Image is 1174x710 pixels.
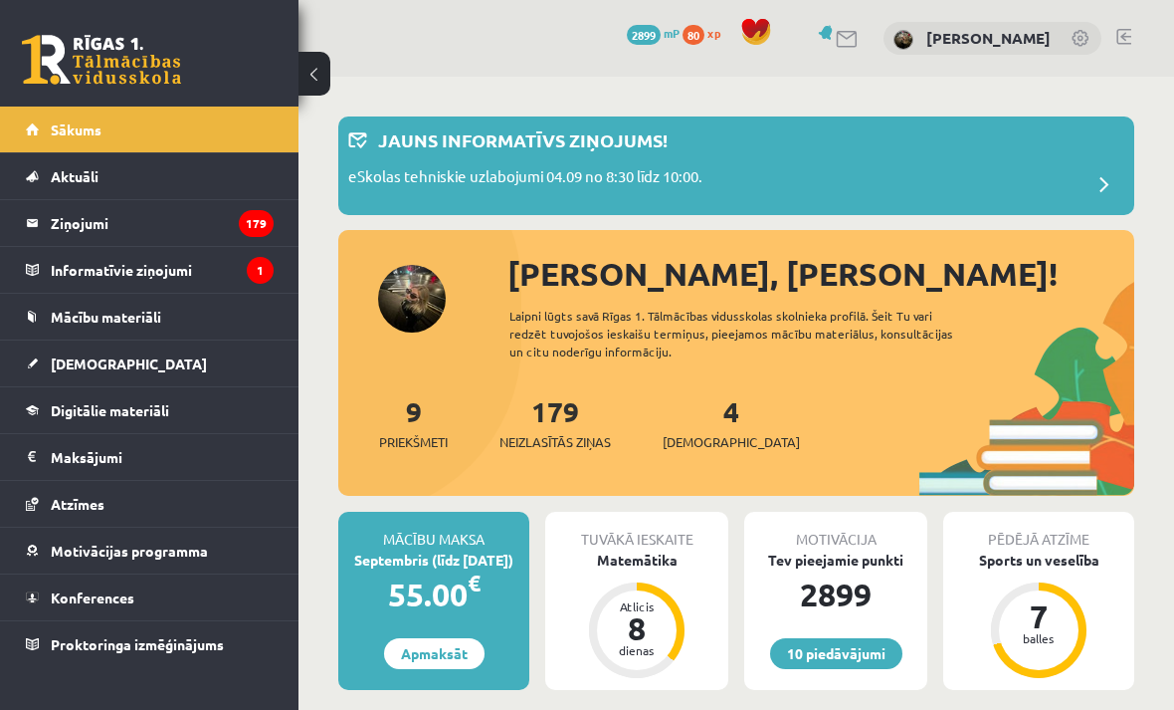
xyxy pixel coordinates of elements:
legend: Ziņojumi [51,200,274,246]
a: Ziņojumi179 [26,200,274,246]
img: Diāna Janeta Snahovska [893,30,913,50]
span: [DEMOGRAPHIC_DATA] [51,355,207,372]
div: balles [1009,632,1069,644]
a: [PERSON_NAME] [926,28,1051,48]
a: 2899 mP [627,25,680,41]
span: Proktoringa izmēģinājums [51,635,224,653]
a: Digitālie materiāli [26,387,274,433]
div: 7 [1009,600,1069,632]
span: € [468,569,481,597]
a: [DEMOGRAPHIC_DATA] [26,341,274,386]
div: Atlicis [607,600,667,612]
a: 10 piedāvājumi [770,638,902,669]
div: Mācību maksa [338,512,529,550]
div: Matemātika [545,550,728,571]
a: 9Priekšmeti [379,393,448,452]
legend: Informatīvie ziņojumi [51,247,274,293]
p: eSkolas tehniskie uzlabojumi 04.09 no 8:30 līdz 10:00. [348,165,702,193]
div: Pēdējā atzīme [943,512,1134,550]
div: dienas [607,644,667,656]
a: Sports un veselība 7 balles [943,550,1134,681]
div: Septembris (līdz [DATE]) [338,550,529,571]
i: 179 [239,210,274,237]
span: Atzīmes [51,495,104,513]
a: Informatīvie ziņojumi1 [26,247,274,293]
a: Matemātika Atlicis 8 dienas [545,550,728,681]
a: Proktoringa izmēģinājums [26,621,274,667]
span: mP [664,25,680,41]
a: 80 xp [683,25,730,41]
div: Motivācija [744,512,927,550]
div: Tev pieejamie punkti [744,550,927,571]
a: Apmaksāt [384,638,485,669]
a: Motivācijas programma [26,528,274,574]
span: Aktuāli [51,167,98,185]
span: Sākums [51,120,101,138]
a: Maksājumi [26,434,274,480]
p: Jauns informatīvs ziņojums! [378,126,668,153]
span: 2899 [627,25,661,45]
span: [DEMOGRAPHIC_DATA] [663,432,800,452]
a: Rīgas 1. Tālmācības vidusskola [22,35,181,85]
span: 80 [683,25,704,45]
a: Mācību materiāli [26,294,274,340]
div: 2899 [744,571,927,618]
span: xp [707,25,720,41]
span: Mācību materiāli [51,308,161,326]
div: Laipni lūgts savā Rīgas 1. Tālmācības vidusskolas skolnieka profilā. Šeit Tu vari redzēt tuvojošo... [509,307,987,360]
a: 179Neizlasītās ziņas [499,393,611,452]
span: Konferences [51,589,134,606]
div: Sports un veselība [943,550,1134,571]
span: Neizlasītās ziņas [499,432,611,452]
i: 1 [247,257,274,284]
div: [PERSON_NAME], [PERSON_NAME]! [507,250,1134,298]
div: Tuvākā ieskaite [545,512,728,550]
div: 8 [607,612,667,644]
a: Jauns informatīvs ziņojums! eSkolas tehniskie uzlabojumi 04.09 no 8:30 līdz 10:00. [348,126,1124,205]
span: Digitālie materiāli [51,401,169,419]
div: 55.00 [338,571,529,618]
a: Sākums [26,107,274,152]
legend: Maksājumi [51,434,274,480]
a: Konferences [26,575,274,620]
span: Motivācijas programma [51,542,208,560]
a: Aktuāli [26,153,274,199]
span: Priekšmeti [379,432,448,452]
a: Atzīmes [26,481,274,527]
a: 4[DEMOGRAPHIC_DATA] [663,393,800,452]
